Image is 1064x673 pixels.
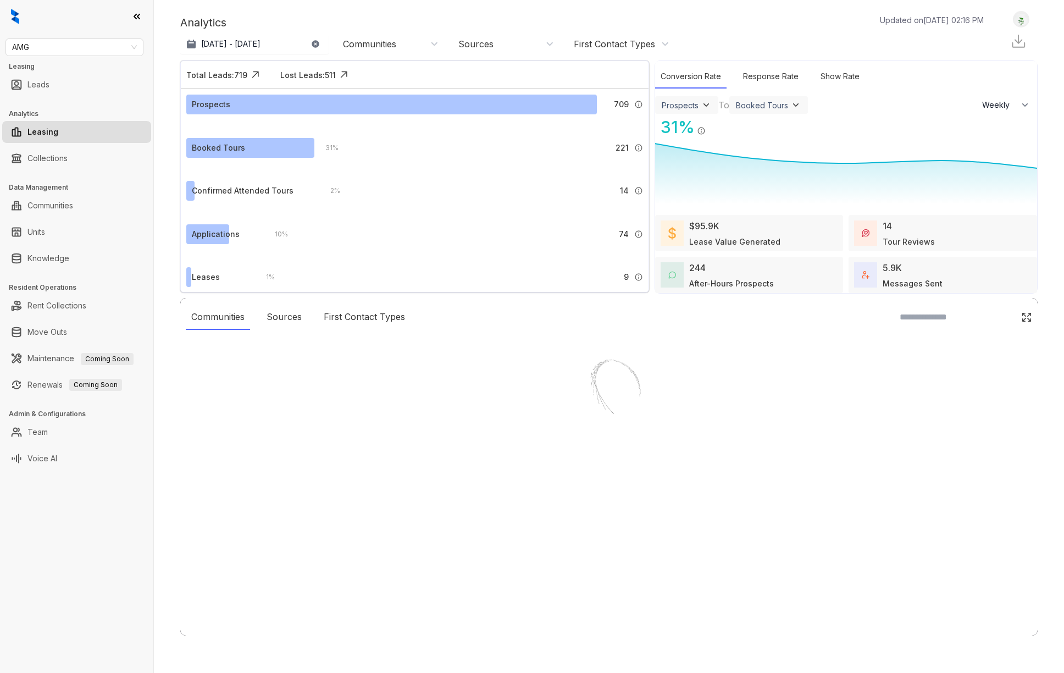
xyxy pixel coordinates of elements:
[2,121,151,143] li: Leasing
[689,261,706,274] div: 244
[192,271,220,283] div: Leases
[624,271,629,283] span: 9
[9,283,153,293] h3: Resident Operations
[976,95,1037,115] button: Weekly
[264,228,288,240] div: 10 %
[554,336,664,446] img: Loader
[862,271,869,279] img: TotalFum
[27,374,122,396] a: RenewalsComing Soon
[186,305,250,330] div: Communities
[261,305,307,330] div: Sources
[27,295,86,317] a: Rent Collections
[192,142,245,154] div: Booked Tours
[655,65,727,89] div: Conversion Rate
[689,219,719,233] div: $95.9K
[2,247,151,269] li: Knowledge
[1013,14,1029,25] img: UserAvatar
[27,421,48,443] a: Team
[192,185,293,197] div: Confirmed Attended Tours
[574,38,655,50] div: First Contact Types
[186,69,247,81] div: Total Leads: 719
[883,261,902,274] div: 5.9K
[2,374,151,396] li: Renewals
[12,39,137,56] span: AMG
[180,34,329,54] button: [DATE] - [DATE]
[458,38,494,50] div: Sources
[9,109,153,119] h3: Analytics
[69,379,122,391] span: Coming Soon
[27,247,69,269] a: Knowledge
[619,228,629,240] span: 74
[336,67,352,83] img: Click Icon
[319,185,340,197] div: 2 %
[2,295,151,317] li: Rent Collections
[718,98,729,112] div: To
[81,353,134,365] span: Coming Soon
[668,227,676,240] img: LeaseValue
[883,219,892,233] div: 14
[634,144,643,152] img: Info
[883,236,935,247] div: Tour Reviews
[590,446,629,457] div: Loading...
[9,183,153,192] h3: Data Management
[790,100,801,111] img: ViewFilterArrow
[201,38,261,49] p: [DATE] - [DATE]
[192,98,230,111] div: Prospects
[880,14,984,26] p: Updated on [DATE] 02:16 PM
[634,230,643,239] img: Info
[1010,33,1027,49] img: Download
[2,147,151,169] li: Collections
[2,321,151,343] li: Move Outs
[9,62,153,71] h3: Leasing
[2,448,151,470] li: Voice AI
[343,38,396,50] div: Communities
[192,228,240,240] div: Applications
[2,347,151,369] li: Maintenance
[701,100,712,111] img: ViewFilterArrow
[634,273,643,282] img: Info
[27,121,58,143] a: Leasing
[9,409,153,419] h3: Admin & Configurations
[998,312,1007,322] img: SearchIcon
[247,67,264,83] img: Click Icon
[689,278,774,289] div: After-Hours Prospects
[668,271,676,279] img: AfterHoursConversations
[1021,312,1032,323] img: Click Icon
[620,185,629,197] span: 14
[27,147,68,169] a: Collections
[815,65,865,89] div: Show Rate
[2,74,151,96] li: Leads
[689,236,780,247] div: Lease Value Generated
[614,98,629,111] span: 709
[314,142,339,154] div: 31 %
[616,142,629,154] span: 221
[634,186,643,195] img: Info
[27,221,45,243] a: Units
[27,448,57,470] a: Voice AI
[662,101,699,110] div: Prospects
[982,100,1016,111] span: Weekly
[862,229,869,237] img: TourReviews
[736,101,788,110] div: Booked Tours
[883,278,943,289] div: Messages Sent
[180,14,226,31] p: Analytics
[27,195,73,217] a: Communities
[27,74,49,96] a: Leads
[11,9,19,24] img: logo
[2,421,151,443] li: Team
[706,117,722,133] img: Click Icon
[738,65,804,89] div: Response Rate
[2,195,151,217] li: Communities
[2,221,151,243] li: Units
[318,305,411,330] div: First Contact Types
[634,100,643,109] img: Info
[697,126,706,135] img: Info
[655,115,695,140] div: 31 %
[280,69,336,81] div: Lost Leads: 511
[255,271,275,283] div: 1 %
[27,321,67,343] a: Move Outs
